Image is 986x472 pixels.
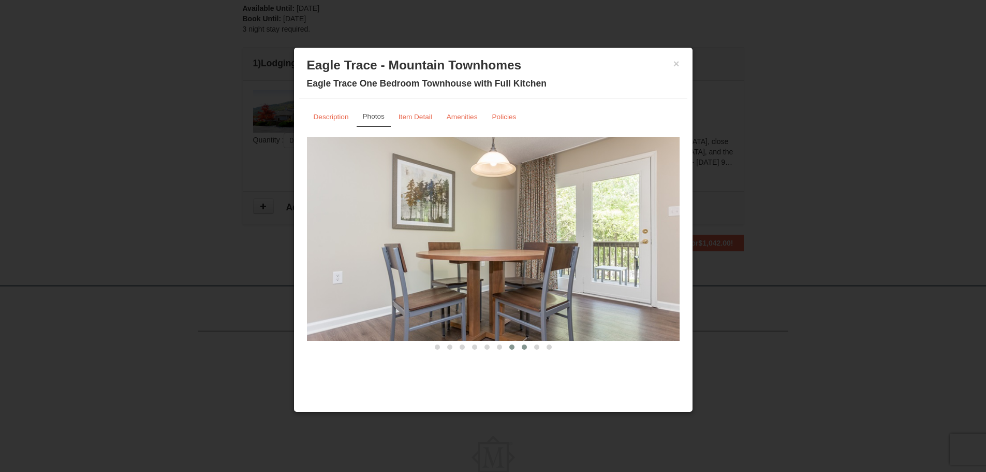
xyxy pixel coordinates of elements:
button: × [673,59,680,69]
a: Item Detail [392,107,439,127]
h4: Eagle Trace One Bedroom Townhouse with Full Kitchen [307,78,680,89]
small: Item Detail [399,113,432,121]
a: Policies [485,107,523,127]
h3: Eagle Trace - Mountain Townhomes [307,58,680,73]
a: Photos [357,107,391,127]
a: Description [307,107,356,127]
a: Amenities [440,107,484,127]
small: Policies [492,113,516,121]
small: Description [314,113,349,121]
small: Photos [363,112,385,120]
img: Renovated Dining Room [307,137,680,341]
small: Amenities [447,113,478,121]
